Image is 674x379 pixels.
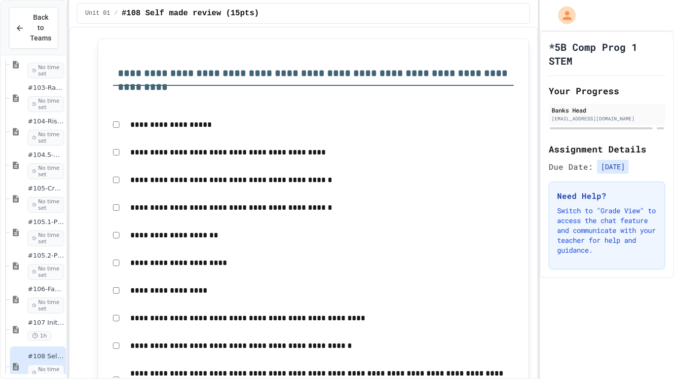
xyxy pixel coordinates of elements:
[548,4,578,27] div: My Account
[28,84,64,92] span: #103-Random Box
[28,230,64,246] span: No time set
[9,7,58,49] button: Back to Teams
[28,63,64,78] span: No time set
[28,185,64,193] span: #105-Cross Box
[28,252,64,260] span: #105.2-PC-Box on Box
[85,9,110,17] span: Unit 01
[28,151,64,159] span: #104.5-Basic Graphics Review
[114,9,117,17] span: /
[28,96,64,112] span: No time set
[28,319,64,327] span: #107 Initials using shapes(11pts)
[549,161,593,173] span: Due Date:
[549,142,665,156] h2: Assignment Details
[28,130,64,146] span: No time set
[28,218,64,227] span: #105.1-PC-Diagonal line
[28,264,64,280] span: No time set
[597,160,629,174] span: [DATE]
[30,12,51,43] span: Back to Teams
[552,106,662,114] div: Banks Head
[28,285,64,294] span: #106-Factors
[557,206,657,255] p: Switch to "Grade View" to access the chat feature and communicate with your teacher for help and ...
[121,7,259,19] span: #108 Self made review (15pts)
[28,331,51,341] span: 1h
[552,115,662,122] div: [EMAIL_ADDRESS][DOMAIN_NAME]
[549,84,665,98] h2: Your Progress
[28,117,64,126] span: #104-Rising Sun Plus
[28,298,64,313] span: No time set
[549,40,665,68] h1: *5B Comp Prog 1 STEM
[28,352,64,361] span: #108 Self made review (15pts)
[28,197,64,213] span: No time set
[28,163,64,179] span: No time set
[557,190,657,202] h3: Need Help?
